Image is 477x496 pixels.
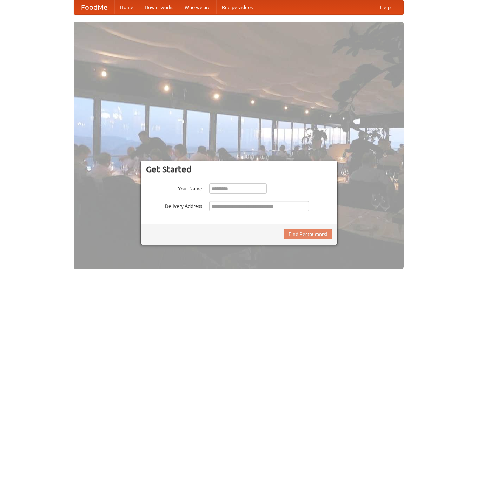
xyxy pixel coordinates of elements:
[114,0,139,14] a: Home
[216,0,258,14] a: Recipe videos
[146,201,202,210] label: Delivery Address
[139,0,179,14] a: How it works
[284,229,332,239] button: Find Restaurants!
[179,0,216,14] a: Who we are
[74,0,114,14] a: FoodMe
[375,0,396,14] a: Help
[146,164,332,175] h3: Get Started
[146,183,202,192] label: Your Name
